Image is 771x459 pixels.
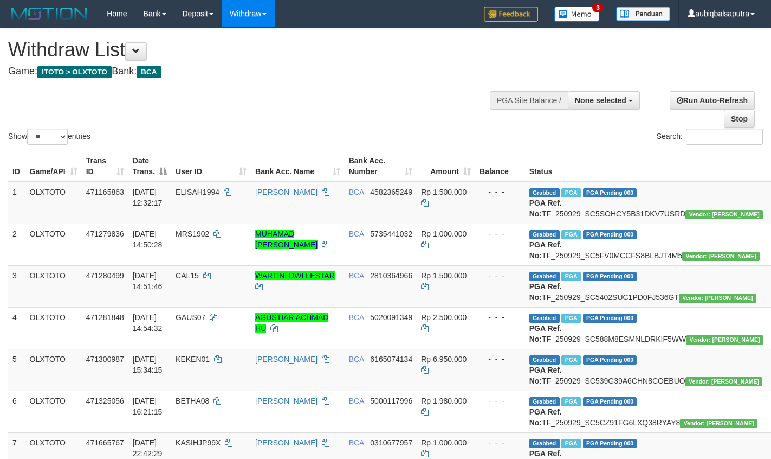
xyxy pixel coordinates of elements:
td: OLXTOTO [25,349,82,391]
span: Vendor URL: https://secure5.1velocity.biz [682,252,760,261]
span: Copy 4582365249 to clipboard [370,188,412,196]
span: BCA [137,66,161,78]
td: OLXTOTO [25,265,82,307]
a: [PERSON_NAME] [255,397,318,405]
span: Vendor URL: https://secure5.1velocity.biz [685,377,763,386]
img: Feedback.jpg [484,7,538,22]
td: OLXTOTO [25,391,82,432]
select: Showentries [27,129,68,145]
span: Grabbed [529,355,560,365]
span: 3 [592,3,604,12]
h1: Withdraw List [8,39,503,61]
td: 2 [8,224,25,265]
span: 471280499 [86,271,124,280]
span: PGA Pending [583,439,637,448]
th: Balance [475,151,525,182]
span: 471665767 [86,438,124,447]
b: PGA Ref. No: [529,366,562,385]
label: Show entries [8,129,90,145]
div: - - - [480,396,521,406]
img: MOTION_logo.png [8,5,90,22]
span: BCA [349,397,364,405]
a: Run Auto-Refresh [670,91,755,110]
span: [DATE] 12:32:17 [133,188,163,207]
div: - - - [480,187,521,197]
span: Rp 1.980.000 [421,397,467,405]
span: Marked by aubrama [561,230,580,239]
td: 3 [8,265,25,307]
span: PGA Pending [583,272,637,281]
td: OLXTOTO [25,307,82,349]
span: PGA Pending [583,355,637,365]
span: [DATE] 14:50:28 [133,229,163,249]
span: Marked by aubrama [561,272,580,281]
a: [PERSON_NAME] [255,188,318,196]
span: Vendor URL: https://secure5.1velocity.biz [686,335,763,345]
div: - - - [480,228,521,239]
a: WARTINI DWI LESTAR [255,271,335,280]
span: Marked by aubrama [561,188,580,197]
span: Rp 6.950.000 [421,355,467,364]
th: Date Trans.: activate to sort column descending [128,151,171,182]
span: BCA [349,438,364,447]
span: Marked by aubbillhaqiPGA [561,355,580,365]
span: PGA Pending [583,188,637,197]
label: Search: [657,129,763,145]
span: [DATE] 15:34:15 [133,355,163,374]
td: OLXTOTO [25,182,82,224]
b: PGA Ref. No: [529,282,562,302]
th: ID [8,151,25,182]
span: 471281848 [86,313,124,322]
span: Rp 1.000.000 [421,229,467,238]
span: Vendor URL: https://secure5.1velocity.biz [685,210,763,219]
span: 471300987 [86,355,124,364]
span: [DATE] 14:51:46 [133,271,163,291]
span: BCA [349,355,364,364]
div: - - - [480,437,521,448]
input: Search: [686,129,763,145]
span: KASIHJP99X [176,438,221,447]
div: - - - [480,354,521,365]
span: Copy 0310677957 to clipboard [370,438,412,447]
th: Game/API: activate to sort column ascending [25,151,82,182]
b: PGA Ref. No: [529,407,562,427]
span: MRS1902 [176,229,209,238]
span: Rp 1.000.000 [421,438,467,447]
span: ELISAH1994 [176,188,219,196]
span: Copy 2810364966 to clipboard [370,271,412,280]
a: [PERSON_NAME] [255,438,318,447]
span: None selected [575,96,626,105]
td: OLXTOTO [25,224,82,265]
span: BETHA08 [176,397,209,405]
span: Grabbed [529,188,560,197]
b: PGA Ref. No: [529,240,562,260]
span: [DATE] 16:21:15 [133,397,163,416]
h4: Game: Bank: [8,66,503,77]
span: PGA Pending [583,230,637,239]
td: 1 [8,182,25,224]
span: Grabbed [529,314,560,323]
a: Stop [724,110,755,128]
span: Grabbed [529,272,560,281]
th: Bank Acc. Number: activate to sort column ascending [345,151,417,182]
span: Vendor URL: https://secure5.1velocity.biz [679,294,756,303]
span: 471279836 [86,229,124,238]
th: Trans ID: activate to sort column ascending [82,151,128,182]
span: Copy 5735441032 to clipboard [370,229,412,238]
b: PGA Ref. No: [529,324,562,343]
span: Vendor URL: https://secure5.1velocity.biz [680,419,757,428]
span: BCA [349,271,364,280]
span: PGA Pending [583,314,637,323]
th: Bank Acc. Name: activate to sort column ascending [251,151,345,182]
span: Grabbed [529,397,560,406]
span: Rp 2.500.000 [421,313,467,322]
b: PGA Ref. No: [529,199,562,218]
span: BCA [349,188,364,196]
th: Amount: activate to sort column ascending [417,151,475,182]
span: PGA Pending [583,397,637,406]
td: 5 [8,349,25,391]
span: Copy 5000117996 to clipboard [370,397,412,405]
span: Marked by aubbillhaqiPGA [561,314,580,323]
button: None selected [568,91,640,110]
span: 471325056 [86,397,124,405]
